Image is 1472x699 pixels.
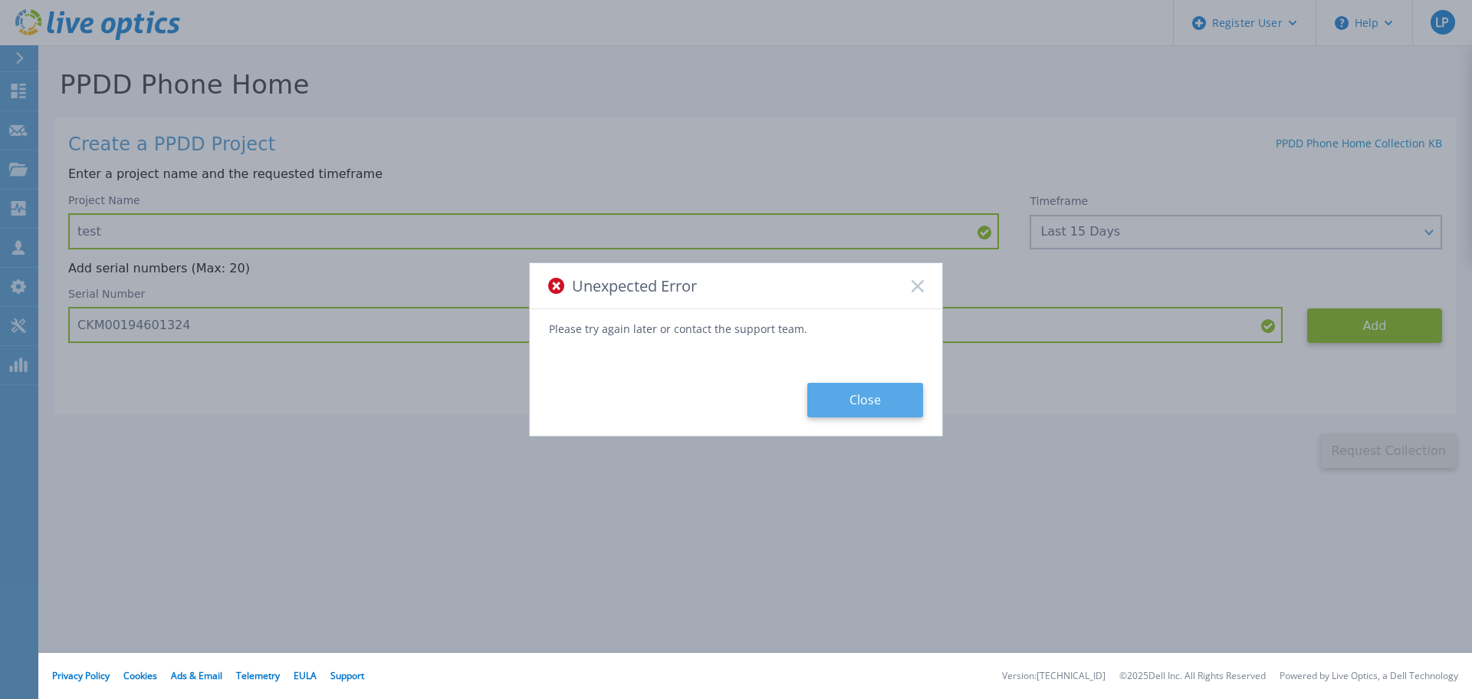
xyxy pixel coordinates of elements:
[171,669,222,682] a: Ads & Email
[294,669,317,682] a: EULA
[572,277,697,295] span: Unexpected Error
[1119,671,1266,681] li: © 2025 Dell Inc. All Rights Reserved
[330,669,364,682] a: Support
[1280,671,1458,681] li: Powered by Live Optics, a Dell Technology
[807,383,923,417] button: Close
[236,669,280,682] a: Telemetry
[52,669,110,682] a: Privacy Policy
[549,323,923,348] div: Please try again later or contact the support team.
[123,669,157,682] a: Cookies
[1002,671,1106,681] li: Version: [TECHNICAL_ID]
